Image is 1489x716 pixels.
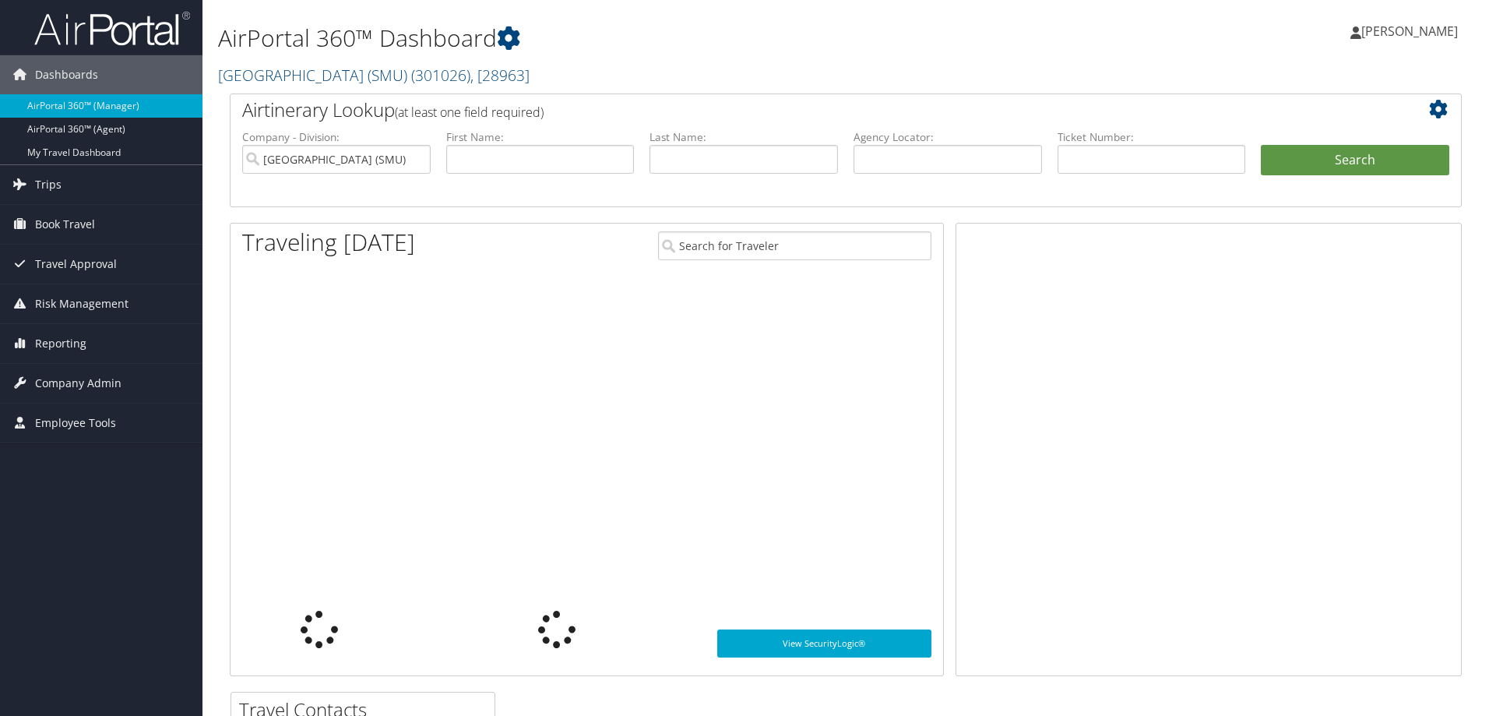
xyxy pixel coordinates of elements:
[411,65,470,86] span: ( 301026 )
[242,226,415,259] h1: Traveling [DATE]
[35,245,117,284] span: Travel Approval
[35,404,116,443] span: Employee Tools
[35,284,128,323] span: Risk Management
[35,324,86,363] span: Reporting
[218,22,1055,55] h1: AirPortal 360™ Dashboard
[1350,8,1473,55] a: [PERSON_NAME]
[218,65,530,86] a: [GEOGRAPHIC_DATA] (SMU)
[242,97,1346,123] h2: Airtinerary Lookup
[35,55,98,94] span: Dashboards
[35,165,62,204] span: Trips
[35,364,121,403] span: Company Admin
[717,630,931,658] a: View SecurityLogic®
[658,231,931,260] input: Search for Traveler
[1361,23,1458,40] span: [PERSON_NAME]
[446,129,635,145] label: First Name:
[649,129,838,145] label: Last Name:
[395,104,544,121] span: (at least one field required)
[1058,129,1246,145] label: Ticket Number:
[470,65,530,86] span: , [ 28963 ]
[34,10,190,47] img: airportal-logo.png
[1261,145,1449,176] button: Search
[242,129,431,145] label: Company - Division:
[854,129,1042,145] label: Agency Locator:
[35,205,95,244] span: Book Travel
